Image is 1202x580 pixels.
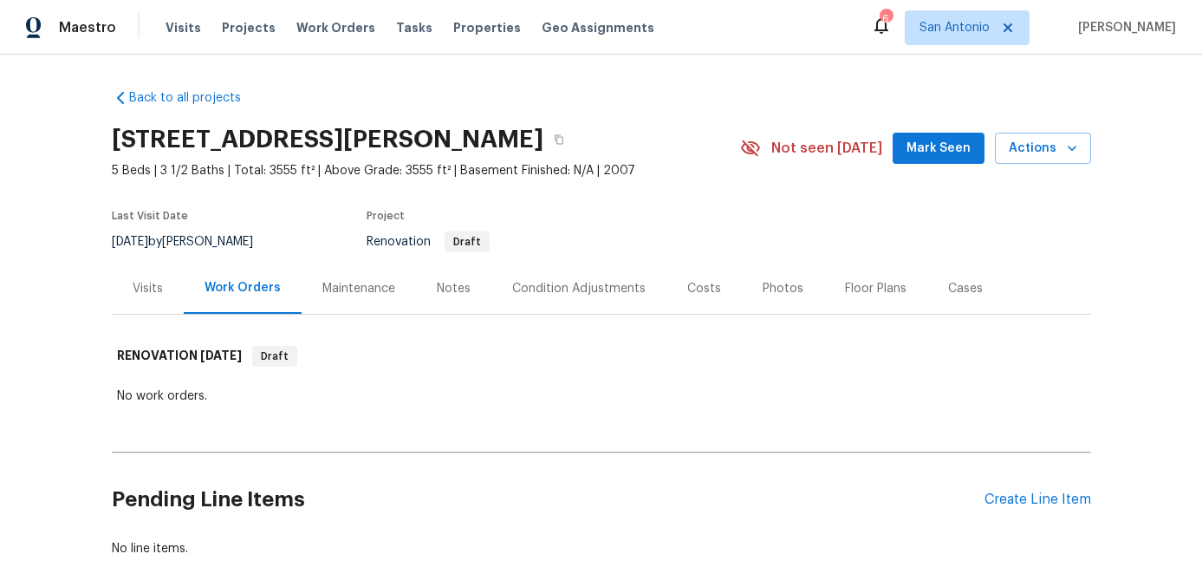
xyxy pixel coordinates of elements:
span: Properties [453,19,521,36]
button: Mark Seen [893,133,984,165]
button: Copy Address [543,124,575,155]
div: Notes [437,280,471,297]
a: Back to all projects [112,89,278,107]
span: Actions [1009,138,1077,160]
div: No work orders. [117,388,1086,405]
span: Tasks [396,22,432,34]
span: [DATE] [112,236,148,248]
div: Costs [687,280,721,297]
h6: RENOVATION [117,346,242,367]
div: Create Line Item [984,492,1091,508]
span: Last Visit Date [112,211,188,221]
span: Draft [446,237,488,247]
span: Not seen [DATE] [771,140,882,157]
div: No line items. [112,540,1091,557]
h2: Pending Line Items [112,459,984,540]
div: RENOVATION [DATE]Draft [112,329,1091,384]
span: Draft [254,348,296,365]
div: by [PERSON_NAME] [112,231,274,252]
span: 5 Beds | 3 1/2 Baths | Total: 3555 ft² | Above Grade: 3555 ft² | Basement Finished: N/A | 2007 [112,162,740,179]
span: [PERSON_NAME] [1071,19,1176,36]
div: 6 [880,10,892,28]
span: [DATE] [200,349,242,362]
span: Project [367,211,405,221]
div: Condition Adjustments [512,280,646,297]
div: Maintenance [322,280,395,297]
span: Work Orders [296,19,375,36]
span: Renovation [367,236,490,248]
button: Actions [995,133,1091,165]
div: Photos [763,280,803,297]
div: Visits [133,280,163,297]
span: Visits [166,19,201,36]
div: Cases [948,280,983,297]
h2: [STREET_ADDRESS][PERSON_NAME] [112,131,543,148]
span: San Antonio [919,19,990,36]
span: Geo Assignments [542,19,654,36]
span: Projects [222,19,276,36]
div: Floor Plans [845,280,906,297]
span: Mark Seen [906,138,971,160]
span: Maestro [59,19,116,36]
div: Work Orders [205,279,281,297]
